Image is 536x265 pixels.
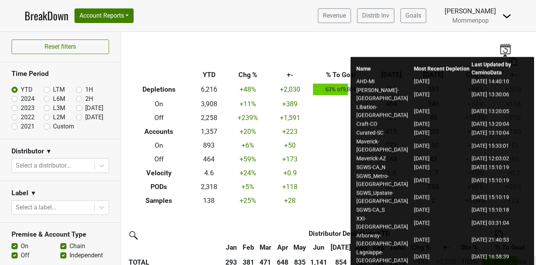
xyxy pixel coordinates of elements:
[269,138,311,152] td: +50
[30,189,36,198] span: ▼
[471,60,529,77] th: Last Updated by CaminoData
[85,85,93,94] label: 1H
[127,240,223,254] th: &nbsp;: activate to sort column ascending
[502,12,511,21] img: Dropdown Menu
[471,103,529,120] td: [DATE] 13:20:05
[269,68,311,82] th: +-
[414,128,471,137] td: [DATE]
[53,104,65,113] label: L3M
[223,240,240,254] th: Jan: activate to sort column ascending
[227,82,269,97] td: +48 %
[46,147,52,156] span: ▼
[21,104,35,113] label: 2023
[191,166,227,180] td: 4.6
[53,122,74,131] label: Custom
[471,128,529,137] td: [DATE] 13:10:04
[21,113,35,122] label: 2022
[269,82,311,97] td: +2,030
[240,227,458,240] th: Distributor Depletions YTD
[21,85,33,94] label: YTD
[69,242,85,251] label: Chain
[85,113,103,122] label: [DATE]
[85,94,93,104] label: 2H
[471,137,529,154] td: [DATE] 15:33:01
[414,60,471,77] th: Most Recent Depletion
[127,166,191,180] th: Velocity
[191,138,227,152] td: 893
[127,97,191,111] th: On
[356,120,414,128] td: Craft-CO
[445,6,496,16] div: [PERSON_NAME]
[414,154,471,163] td: [DATE]
[356,206,414,214] td: SGWS-CA_S
[356,248,414,265] td: Lagniappe-[GEOGRAPHIC_DATA]
[127,82,191,97] th: Depletions
[274,240,291,254] th: Apr: activate to sort column ascending
[21,251,30,260] label: Off
[414,189,471,206] td: [DATE]
[85,104,103,113] label: [DATE]
[12,40,109,54] button: Reset filters
[191,180,227,194] td: 2,318
[127,125,191,138] th: Accounts
[12,147,44,155] h3: Distributor
[21,94,35,104] label: 2024
[356,128,414,137] td: Curated-SC
[227,97,269,111] td: +11 %
[356,137,414,154] td: Maverick-[GEOGRAPHIC_DATA]
[356,163,414,172] td: SGWS-CA_N
[227,180,269,194] td: +5 %
[269,180,311,194] td: +118
[227,111,269,125] td: +239 %
[269,194,311,207] td: +28
[74,8,134,23] button: Account Reports
[414,86,471,103] td: [DATE]
[191,97,227,111] td: 3,908
[191,152,227,166] td: 464
[356,172,414,189] td: SGWS_Metro-[GEOGRAPHIC_DATA]
[227,68,269,82] th: Chg %
[356,189,414,206] td: SGWS_Upstate-[GEOGRAPHIC_DATA]
[291,240,308,254] th: May: activate to sort column ascending
[414,214,471,231] td: [DATE]
[414,103,471,120] td: [DATE]
[471,77,529,86] td: [DATE] 14:40:10
[127,152,191,166] th: Off
[269,97,311,111] td: +389
[227,138,269,152] td: +6 %
[311,68,370,82] th: % To Goal
[471,172,529,189] td: [DATE] 15:10:19
[308,240,329,254] th: Jun: activate to sort column ascending
[191,111,227,125] td: 2,258
[471,189,529,206] td: [DATE] 15:10:19
[269,152,311,166] td: +173
[356,154,414,163] td: Maverick-AZ
[471,248,529,265] td: [DATE] 16:58:39
[227,125,269,138] td: +20 %
[127,111,191,125] th: Off
[414,206,471,214] td: [DATE]
[53,94,65,104] label: L6M
[356,77,414,86] td: AHD-MI
[21,122,35,131] label: 2021
[471,86,529,103] td: [DATE] 13:30:06
[227,166,269,180] td: +24 %
[471,214,529,231] td: [DATE] 03:31:04
[452,17,489,24] span: Mommenpop
[257,240,274,254] th: Mar: activate to sort column ascending
[12,70,109,78] h3: Time Period
[356,103,414,120] td: Libation-[GEOGRAPHIC_DATA]
[414,120,471,128] td: [DATE]
[53,85,65,94] label: LTM
[25,8,68,24] a: BreakDown
[127,180,191,194] th: PODs
[191,68,227,82] th: YTD
[21,242,28,251] label: On
[471,154,529,163] td: [DATE] 12:03:02
[227,152,269,166] td: +59 %
[414,231,471,248] td: [DATE]
[127,194,191,207] th: Samples
[414,248,471,265] td: [DATE]
[357,8,394,23] a: Distrib Inv
[12,189,28,197] h3: Label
